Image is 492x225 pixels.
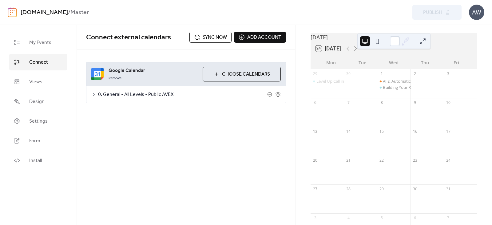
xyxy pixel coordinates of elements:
div: 14 [346,129,351,134]
div: 4 [346,215,351,221]
div: 23 [412,158,418,163]
img: logo [8,7,17,17]
div: Tue [347,56,378,69]
div: 13 [313,129,318,134]
div: Level Up Call in Spanish [311,78,344,84]
div: Building Your Real Estate Business Plan in English [383,85,473,90]
a: Settings [9,113,67,129]
div: 30 [346,71,351,76]
div: 1 [379,71,384,76]
span: Remove [109,76,121,81]
a: Design [9,93,67,110]
a: Install [9,152,67,169]
div: 31 [446,187,451,192]
button: Add account [234,32,286,43]
div: 29 [313,71,318,76]
button: Sync now [189,32,232,43]
div: 16 [412,129,418,134]
button: Choose Calendars [203,67,281,81]
span: Settings [29,118,48,125]
span: Design [29,98,45,105]
div: [DATE] [311,33,477,41]
div: 6 [412,215,418,221]
div: 3 [446,71,451,76]
div: Thu [409,56,441,69]
span: Connect [29,59,48,66]
span: Connect external calendars [86,31,171,44]
div: 21 [346,158,351,163]
div: 6 [313,100,318,105]
span: My Events [29,39,51,46]
div: 10 [446,100,451,105]
span: Views [29,78,42,86]
div: 20 [313,158,318,163]
div: 30 [412,187,418,192]
div: 24 [446,158,451,163]
b: / [68,7,70,18]
img: google [91,68,104,80]
div: 5 [379,215,384,221]
div: 3 [313,215,318,221]
div: Wed [378,56,410,69]
span: Add account [247,34,281,41]
span: Form [29,137,40,145]
a: Form [9,132,67,149]
span: Install [29,157,42,164]
div: 15 [379,129,384,134]
div: AI & Automation in Real Estate: Tools for Modern Agents [383,78,486,84]
a: Views [9,73,67,90]
button: 24[DATE] [313,44,343,53]
div: 17 [446,129,451,134]
div: AW [469,5,484,20]
b: Master [70,7,89,18]
div: 28 [346,187,351,192]
div: 9 [412,100,418,105]
div: Mon [315,56,347,69]
span: Choose Calendars [222,71,270,78]
span: Sync now [203,34,227,41]
div: AI & Automation in Real Estate: Tools for Modern Agents [377,78,410,84]
div: 27 [313,187,318,192]
div: 7 [346,100,351,105]
div: Level Up Call in Spanish [316,78,359,84]
div: Building Your Real Estate Business Plan in English [377,85,410,90]
div: 8 [379,100,384,105]
div: 7 [446,215,451,221]
a: [DOMAIN_NAME] [21,7,68,18]
div: Fri [441,56,472,69]
span: Google Calendar [109,67,198,74]
div: 2 [412,71,418,76]
a: Connect [9,54,67,70]
a: My Events [9,34,67,51]
span: 0. General - All Levels - Public AVEX [98,91,267,98]
div: 29 [379,187,384,192]
div: 22 [379,158,384,163]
